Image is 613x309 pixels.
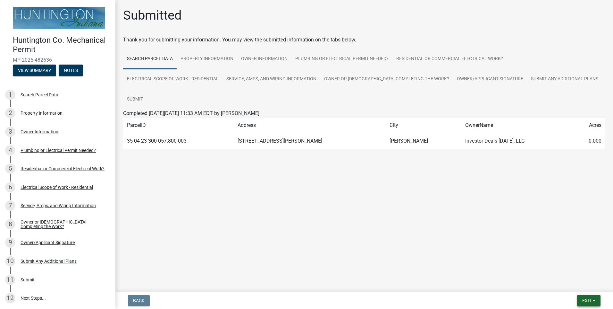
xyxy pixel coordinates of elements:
[21,166,105,171] div: Residential or Commercial Electrical Work?
[5,256,15,266] div: 10
[527,69,602,90] a: Submit Any Additional Plans
[5,275,15,285] div: 11
[133,298,145,303] span: Back
[21,259,77,263] div: Submit Any Additional Plans
[582,298,592,303] span: Exit
[13,68,56,73] wm-modal-confirm: Summary
[21,129,58,134] div: Owner Information
[386,118,462,133] td: City
[5,108,15,118] div: 2
[21,185,93,190] div: Electrical Scope of Work - Residential
[572,118,605,133] td: Acres
[123,69,223,90] a: Electrical Scope of Work - Residential
[5,163,15,174] div: 5
[234,133,385,149] td: [STREET_ADDRESS][PERSON_NAME]
[21,111,63,115] div: Property Information
[577,295,600,306] button: Exit
[291,49,392,69] a: Plumbing or Electrical Permit Needed?
[177,49,237,69] a: Property Information
[123,110,259,116] span: Completed [DATE][DATE] 11:33 AM EDT by [PERSON_NAME]
[21,278,35,282] div: Submit
[320,69,453,90] a: Owner or [DEMOGRAPHIC_DATA] Completing the Work?
[572,133,605,149] td: 0.000
[21,220,105,229] div: Owner or [DEMOGRAPHIC_DATA] Completing the Work?
[21,240,75,245] div: Owner/Applicant Signature
[123,36,605,44] div: Thank you for submitting your information. You may view the submitted information on the tabs below.
[13,57,103,63] span: MP-2025-482636
[237,49,291,69] a: Owner Information
[123,133,234,149] td: 35-04-23-300-057.800-003
[223,69,320,90] a: Service, Amps, and Wiring Information
[123,118,234,133] td: ParcelID
[453,69,527,90] a: Owner/Applicant Signature
[21,203,96,208] div: Service, Amps, and Wiring Information
[461,133,572,149] td: Investor Deals [DATE], LLC
[5,237,15,248] div: 9
[21,148,96,153] div: Plumbing or Electrical Permit Needed?
[5,293,15,303] div: 12
[392,49,507,69] a: Residential or Commercial Electrical Work?
[59,65,83,76] button: Notes
[234,118,385,133] td: Address
[13,36,110,54] h4: Huntington Co. Mechanical Permit
[13,65,56,76] button: View Summary
[123,49,177,69] a: Search Parcel Data
[386,133,462,149] td: [PERSON_NAME]
[123,89,147,110] a: Submit
[21,93,58,97] div: Search Parcel Data
[461,118,572,133] td: OwnerName
[5,127,15,137] div: 3
[5,200,15,211] div: 7
[5,145,15,155] div: 4
[128,295,150,306] button: Back
[123,8,182,23] h1: Submitted
[5,90,15,100] div: 1
[13,7,105,29] img: Huntington County, Indiana
[5,182,15,192] div: 6
[59,68,83,73] wm-modal-confirm: Notes
[5,219,15,229] div: 8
